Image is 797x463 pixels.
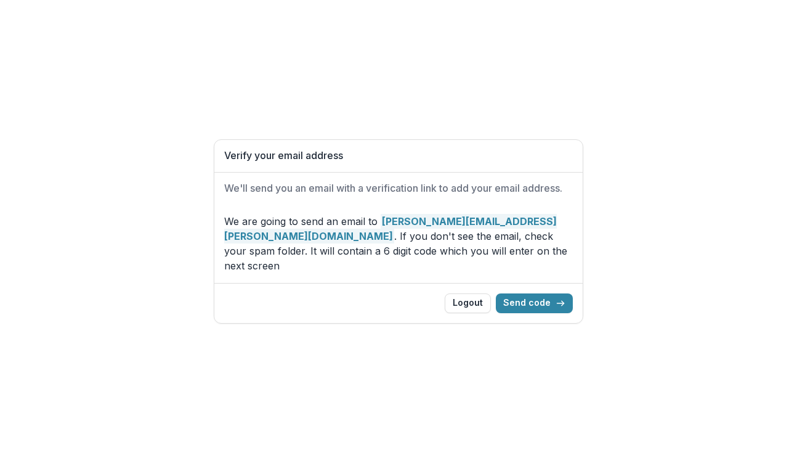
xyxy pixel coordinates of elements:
strong: [PERSON_NAME][EMAIL_ADDRESS][PERSON_NAME][DOMAIN_NAME] [224,214,557,244]
button: Send code [496,293,573,313]
h1: Verify your email address [224,150,573,162]
p: We are going to send an email to . If you don't see the email, check your spam folder. It will co... [224,214,573,273]
button: Logout [445,293,491,313]
h2: We'll send you an email with a verification link to add your email address. [224,182,573,194]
